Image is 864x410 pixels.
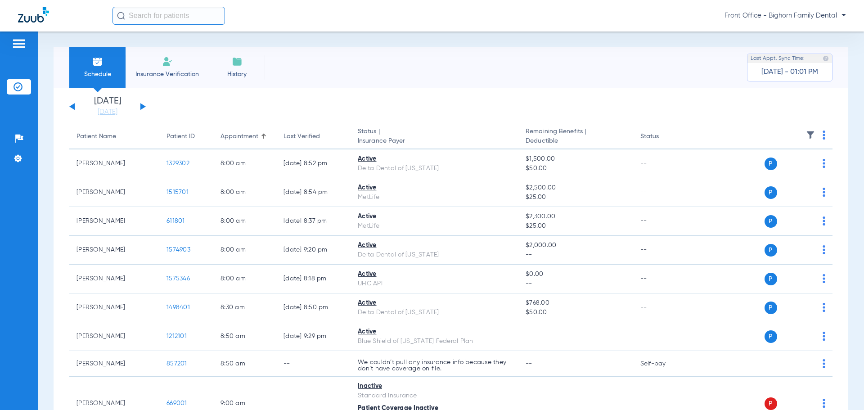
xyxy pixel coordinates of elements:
[276,178,351,207] td: [DATE] 8:54 PM
[69,207,159,236] td: [PERSON_NAME]
[526,154,625,164] span: $1,500.00
[823,274,825,283] img: group-dot-blue.svg
[526,333,532,339] span: --
[166,160,189,167] span: 1329302
[526,212,625,221] span: $2,300.00
[526,308,625,317] span: $50.00
[526,360,532,367] span: --
[276,207,351,236] td: [DATE] 8:37 PM
[162,56,173,67] img: Manual Insurance Verification
[220,132,258,141] div: Appointment
[358,298,511,308] div: Active
[69,322,159,351] td: [PERSON_NAME]
[633,265,694,293] td: --
[358,337,511,346] div: Blue Shield of [US_STATE] Federal Plan
[765,273,777,285] span: P
[76,132,152,141] div: Patient Name
[81,97,135,117] li: [DATE]
[823,55,829,62] img: last sync help info
[358,212,511,221] div: Active
[526,241,625,250] span: $2,000.00
[358,308,511,317] div: Delta Dental of [US_STATE]
[213,149,276,178] td: 8:00 AM
[358,136,511,146] span: Insurance Payer
[276,149,351,178] td: [DATE] 8:52 PM
[81,108,135,117] a: [DATE]
[166,275,190,282] span: 1575346
[751,54,805,63] span: Last Appt. Sync Time:
[819,367,864,410] iframe: Chat Widget
[76,70,119,79] span: Schedule
[276,322,351,351] td: [DATE] 9:29 PM
[69,149,159,178] td: [PERSON_NAME]
[526,298,625,308] span: $768.00
[633,149,694,178] td: --
[220,132,269,141] div: Appointment
[765,302,777,314] span: P
[823,359,825,368] img: group-dot-blue.svg
[765,215,777,228] span: P
[358,359,511,372] p: We couldn’t pull any insurance info because they don’t have coverage on file.
[358,250,511,260] div: Delta Dental of [US_STATE]
[283,132,320,141] div: Last Verified
[823,188,825,197] img: group-dot-blue.svg
[526,221,625,231] span: $25.00
[12,38,26,49] img: hamburger-icon
[232,56,243,67] img: History
[69,293,159,322] td: [PERSON_NAME]
[526,183,625,193] span: $2,500.00
[823,216,825,225] img: group-dot-blue.svg
[823,332,825,341] img: group-dot-blue.svg
[76,132,116,141] div: Patient Name
[526,270,625,279] span: $0.00
[213,178,276,207] td: 8:00 AM
[276,236,351,265] td: [DATE] 9:20 PM
[166,132,206,141] div: Patient ID
[166,360,187,367] span: 857201
[283,132,343,141] div: Last Verified
[351,124,518,149] th: Status |
[358,183,511,193] div: Active
[358,164,511,173] div: Delta Dental of [US_STATE]
[526,400,532,406] span: --
[69,236,159,265] td: [PERSON_NAME]
[213,265,276,293] td: 8:00 AM
[276,293,351,322] td: [DATE] 8:50 PM
[765,330,777,343] span: P
[633,293,694,322] td: --
[166,132,195,141] div: Patient ID
[358,327,511,337] div: Active
[633,351,694,377] td: Self-pay
[633,178,694,207] td: --
[213,207,276,236] td: 8:00 AM
[112,7,225,25] input: Search for patients
[358,193,511,202] div: MetLife
[358,241,511,250] div: Active
[823,131,825,140] img: group-dot-blue.svg
[213,322,276,351] td: 8:50 AM
[117,12,125,20] img: Search Icon
[166,247,190,253] span: 1574903
[806,131,815,140] img: filter.svg
[761,68,818,77] span: [DATE] - 01:01 PM
[358,221,511,231] div: MetLife
[526,250,625,260] span: --
[69,351,159,377] td: [PERSON_NAME]
[166,304,190,311] span: 1498401
[358,391,511,401] div: Standard Insurance
[213,293,276,322] td: 8:30 AM
[724,11,846,20] span: Front Office - Bighorn Family Dental
[216,70,258,79] span: History
[69,178,159,207] td: [PERSON_NAME]
[633,207,694,236] td: --
[526,164,625,173] span: $50.00
[166,400,187,406] span: 669001
[765,397,777,410] span: P
[276,351,351,377] td: --
[526,193,625,202] span: $25.00
[132,70,202,79] span: Insurance Verification
[213,236,276,265] td: 8:00 AM
[633,236,694,265] td: --
[276,265,351,293] td: [DATE] 8:18 PM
